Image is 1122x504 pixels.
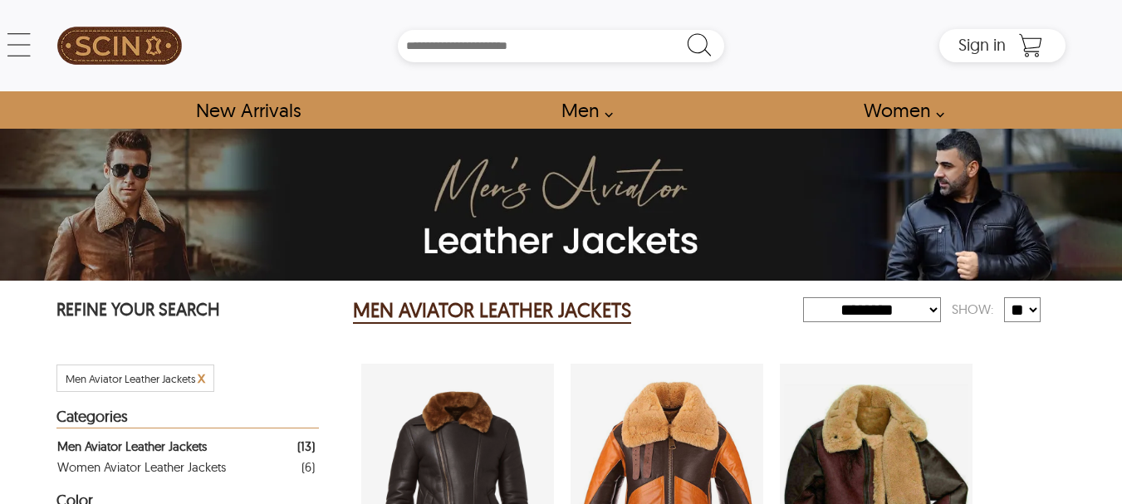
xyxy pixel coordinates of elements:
a: shop men's leather jackets [542,91,622,129]
div: Men Aviator Leather Jackets [57,436,207,457]
div: Men Aviator Leather Jackets 13 Results Found [353,294,784,327]
a: Shop New Arrivals [177,91,319,129]
a: Filter Men Aviator Leather Jackets [57,436,315,457]
a: Cancel Filter [198,372,205,385]
span: x [198,368,205,387]
a: SCIN [56,8,183,83]
span: Sign in [958,34,1006,55]
div: ( 13 ) [297,436,315,457]
a: Shop Women Leather Jackets [845,91,953,129]
a: Shopping Cart [1014,33,1047,58]
span: Filter Men Aviator Leather Jackets [66,372,195,385]
a: Filter Women Aviator Leather Jackets [57,457,315,477]
a: Sign in [958,40,1006,53]
div: Show: [941,295,1004,324]
div: Heading Filter Men Aviator Leather Jackets by Categories [56,409,319,428]
h2: MEN AVIATOR LEATHER JACKETS [353,297,631,324]
div: ( 6 ) [301,457,315,477]
img: SCIN [57,8,182,83]
p: REFINE YOUR SEARCH [56,297,319,325]
div: Women Aviator Leather Jackets [57,457,226,477]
